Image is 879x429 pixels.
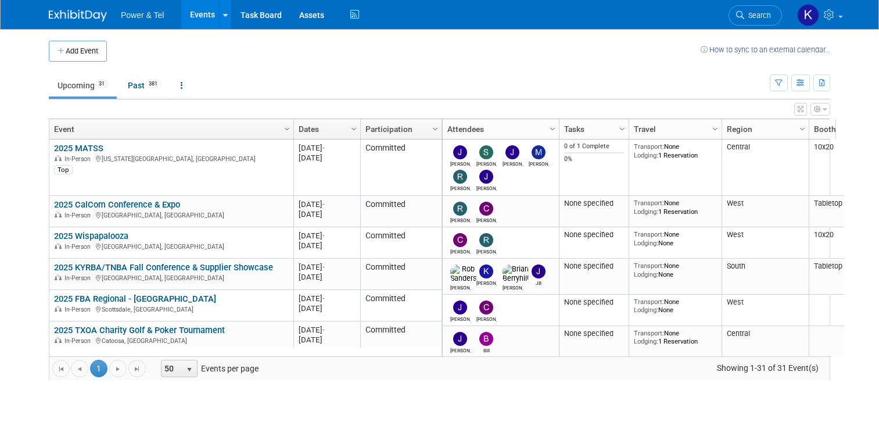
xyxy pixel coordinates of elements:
div: [DATE] [299,335,355,345]
span: Column Settings [711,124,720,134]
td: West [722,227,809,259]
a: 2025 TXOA Charity Golf & Poker Tournament [54,325,225,335]
a: Upcoming31 [49,74,117,96]
a: Go to the last page [128,360,146,377]
div: None specified [564,230,625,239]
div: None specified [564,329,625,338]
img: In-Person Event [55,306,62,312]
button: Add Event [49,41,107,62]
span: In-Person [64,243,94,251]
img: Bill Rinehardt [479,332,493,346]
div: Robin Mayne [450,216,471,223]
span: Transport: [634,199,664,207]
a: Participation [365,119,434,139]
span: Lodging: [634,151,658,159]
span: 31 [95,80,108,88]
span: Lodging: [634,239,658,247]
td: Committed [360,259,442,290]
img: In-Person Event [55,243,62,249]
img: In-Person Event [55,337,62,343]
div: Jason Cook [503,159,523,167]
div: [DATE] [299,209,355,219]
div: [GEOGRAPHIC_DATA], [GEOGRAPHIC_DATA] [54,241,288,251]
span: In-Person [64,155,94,163]
img: In-Person Event [55,212,62,217]
div: [DATE] [299,272,355,282]
span: Transport: [634,262,664,270]
span: Events per page [146,360,270,377]
div: [GEOGRAPHIC_DATA], [GEOGRAPHIC_DATA] [54,210,288,220]
td: Committed [360,290,442,321]
span: - [322,231,325,240]
div: None None [634,262,717,278]
div: Bill Rinehardt [476,346,497,353]
div: [DATE] [299,231,355,241]
div: Rob Sanders [450,283,471,291]
a: 2025 FBA Regional - [GEOGRAPHIC_DATA] [54,294,216,304]
span: 1 [90,360,107,377]
div: JB Fesmire [529,278,549,286]
a: Dates [299,119,353,139]
div: Chad Smith [476,314,497,322]
div: None 1 Reservation [634,142,717,159]
td: West [722,295,809,326]
span: Lodging: [634,208,658,216]
div: Brian Berryhill [503,283,523,291]
span: Transport: [634,298,664,306]
a: 2025 KYRBA/TNBA Fall Conference & Supplier Showcase [54,262,273,273]
div: None None [634,298,717,314]
img: Kelley Hood [797,4,819,26]
img: Jason Cook [505,145,519,159]
a: Column Settings [429,119,442,137]
img: Chad Smith [453,233,467,247]
span: Column Settings [548,124,557,134]
span: Go to the previous page [75,364,84,374]
span: Power & Tel [121,10,164,20]
div: Judd Bartley [450,346,471,353]
div: None specified [564,262,625,271]
span: In-Person [64,306,94,313]
td: Committed [360,196,442,227]
div: [DATE] [299,262,355,272]
td: Committed [360,227,442,259]
span: - [322,326,325,334]
span: In-Person [64,212,94,219]
span: Transport: [634,142,664,151]
div: None None [634,230,717,247]
td: West [722,196,809,227]
span: Transport: [634,329,664,337]
img: ExhibitDay [49,10,107,22]
img: In-Person Event [55,274,62,280]
span: Lodging: [634,270,658,278]
div: Mike Brems [529,159,549,167]
span: Column Settings [282,124,292,134]
span: Go to the first page [56,364,66,374]
span: Showing 1-31 of 31 Event(s) [706,360,830,376]
a: 2025 MATSS [54,143,103,153]
span: In-Person [64,337,94,345]
div: Kevin Wilkes [476,278,497,286]
div: [DATE] [299,294,355,303]
a: Region [727,119,801,139]
div: None specified [564,199,625,208]
div: [US_STATE][GEOGRAPHIC_DATA], [GEOGRAPHIC_DATA] [54,153,288,163]
span: - [322,200,325,209]
img: Chad Smith [479,202,493,216]
div: None 1 Reservation [634,329,717,346]
a: Column Settings [709,119,722,137]
span: Transport: [634,230,664,238]
a: Column Settings [348,119,361,137]
a: Event [54,119,286,139]
img: Jeff Danner [479,170,493,184]
img: JB Fesmire [532,264,546,278]
div: [DATE] [299,325,355,335]
a: Travel [634,119,714,139]
div: [DATE] [299,303,355,313]
span: 50 [162,360,181,377]
a: How to sync to an external calendar... [701,45,830,54]
td: Committed [360,321,442,353]
div: [DATE] [299,199,355,209]
td: South [722,259,809,295]
img: Ron Rafalzik [453,170,467,184]
a: Past381 [119,74,170,96]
